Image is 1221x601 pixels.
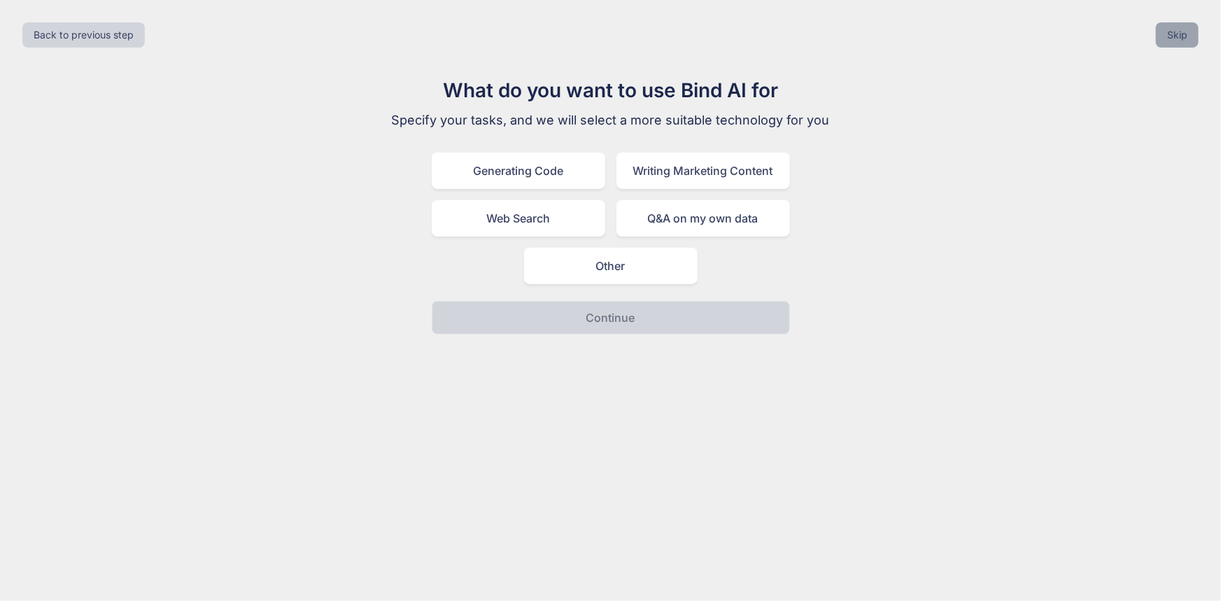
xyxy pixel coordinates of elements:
[524,248,698,284] div: Other
[432,153,605,189] div: Generating Code
[432,200,605,236] div: Web Search
[586,309,635,326] p: Continue
[616,200,790,236] div: Q&A on my own data
[616,153,790,189] div: Writing Marketing Content
[376,111,846,130] p: Specify your tasks, and we will select a more suitable technology for you
[376,76,846,105] h1: What do you want to use Bind AI for
[22,22,145,48] button: Back to previous step
[1156,22,1199,48] button: Skip
[432,301,790,334] button: Continue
